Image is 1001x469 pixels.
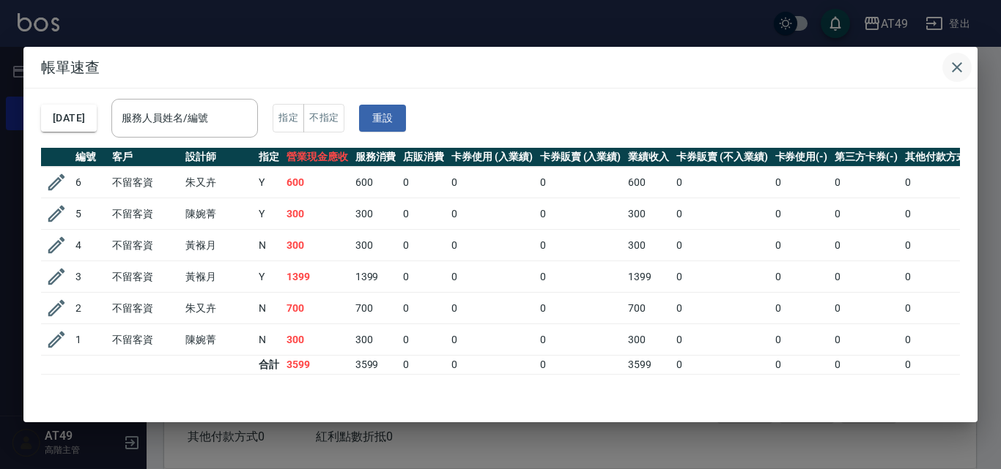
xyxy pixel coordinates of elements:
[41,105,97,132] button: [DATE]
[283,356,352,375] td: 3599
[359,105,406,132] button: 重設
[72,324,108,356] td: 1
[536,261,625,293] td: 0
[831,356,901,375] td: 0
[399,293,448,324] td: 0
[108,198,182,230] td: 不留客資
[901,167,982,198] td: 0
[624,261,673,293] td: 1399
[448,261,536,293] td: 0
[536,230,625,261] td: 0
[624,198,673,230] td: 300
[673,261,771,293] td: 0
[448,148,536,167] th: 卡券使用 (入業績)
[399,148,448,167] th: 店販消費
[772,356,832,375] td: 0
[399,167,448,198] td: 0
[352,167,400,198] td: 600
[255,198,283,230] td: Y
[673,230,771,261] td: 0
[182,230,255,261] td: 黃褓月
[255,293,283,324] td: N
[448,198,536,230] td: 0
[536,324,625,356] td: 0
[448,293,536,324] td: 0
[831,148,901,167] th: 第三方卡券(-)
[673,167,771,198] td: 0
[182,167,255,198] td: 朱又卉
[831,230,901,261] td: 0
[536,356,625,375] td: 0
[901,356,982,375] td: 0
[352,230,400,261] td: 300
[108,261,182,293] td: 不留客資
[283,230,352,261] td: 300
[901,324,982,356] td: 0
[352,356,400,375] td: 3599
[399,356,448,375] td: 0
[624,324,673,356] td: 300
[536,148,625,167] th: 卡券販賣 (入業績)
[772,198,832,230] td: 0
[772,261,832,293] td: 0
[72,261,108,293] td: 3
[831,167,901,198] td: 0
[448,230,536,261] td: 0
[182,293,255,324] td: 朱又卉
[399,230,448,261] td: 0
[624,230,673,261] td: 300
[624,293,673,324] td: 700
[448,356,536,375] td: 0
[352,324,400,356] td: 300
[624,148,673,167] th: 業績收入
[182,198,255,230] td: 陳婉菁
[673,148,771,167] th: 卡券販賣 (不入業績)
[536,167,625,198] td: 0
[72,230,108,261] td: 4
[673,198,771,230] td: 0
[901,148,982,167] th: 其他付款方式(-)
[255,230,283,261] td: N
[399,324,448,356] td: 0
[72,167,108,198] td: 6
[283,261,352,293] td: 1399
[399,198,448,230] td: 0
[772,148,832,167] th: 卡券使用(-)
[255,167,283,198] td: Y
[108,148,182,167] th: 客戶
[283,167,352,198] td: 600
[108,293,182,324] td: 不留客資
[772,230,832,261] td: 0
[255,261,283,293] td: Y
[831,261,901,293] td: 0
[624,356,673,375] td: 3599
[23,47,978,88] h2: 帳單速查
[673,356,771,375] td: 0
[352,261,400,293] td: 1399
[283,293,352,324] td: 700
[108,167,182,198] td: 不留客資
[255,356,283,375] td: 合計
[72,198,108,230] td: 5
[255,324,283,356] td: N
[673,293,771,324] td: 0
[283,324,352,356] td: 300
[182,324,255,356] td: 陳婉菁
[273,104,304,132] button: 指定
[352,293,400,324] td: 700
[182,261,255,293] td: 黃褓月
[901,230,982,261] td: 0
[283,148,352,167] th: 營業現金應收
[772,167,832,198] td: 0
[673,324,771,356] td: 0
[901,198,982,230] td: 0
[72,293,108,324] td: 2
[831,198,901,230] td: 0
[255,148,283,167] th: 指定
[831,293,901,324] td: 0
[448,167,536,198] td: 0
[901,293,982,324] td: 0
[303,104,344,132] button: 不指定
[352,198,400,230] td: 300
[624,167,673,198] td: 600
